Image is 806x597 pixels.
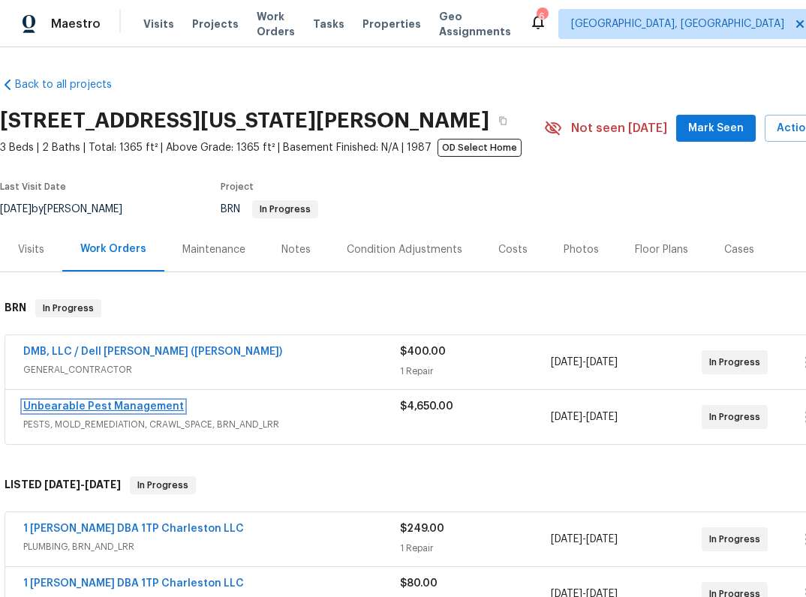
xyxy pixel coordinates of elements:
[400,541,551,556] div: 1 Repair
[182,242,245,257] div: Maintenance
[400,401,453,412] span: $4,650.00
[400,364,551,379] div: 1 Repair
[537,9,547,24] div: 6
[439,9,511,39] span: Geo Assignments
[709,532,766,547] span: In Progress
[5,476,121,494] h6: LISTED
[192,16,239,31] span: Projects
[586,534,618,544] span: [DATE]
[44,479,80,490] span: [DATE]
[85,479,121,490] span: [DATE]
[23,578,244,589] a: 1 [PERSON_NAME] DBA 1TP Charleston LLC
[51,16,101,31] span: Maestro
[400,346,446,357] span: $400.00
[254,205,317,214] span: In Progress
[724,242,754,257] div: Cases
[571,121,667,136] span: Not seen [DATE]
[37,301,100,316] span: In Progress
[489,107,516,134] button: Copy Address
[551,412,582,422] span: [DATE]
[23,401,184,412] a: Unbearable Pest Management
[23,523,244,534] a: 1 [PERSON_NAME] DBA 1TP Charleston LLC
[5,299,26,317] h6: BRN
[551,532,618,547] span: -
[347,242,462,257] div: Condition Adjustments
[676,115,756,142] button: Mark Seen
[131,478,194,493] span: In Progress
[362,16,421,31] span: Properties
[564,242,599,257] div: Photos
[438,139,522,157] span: OD Select Home
[551,357,582,367] span: [DATE]
[586,412,618,422] span: [DATE]
[44,479,121,490] span: -
[23,539,400,554] span: PLUMBING, BRN_AND_LRR
[551,355,618,370] span: -
[281,242,311,257] div: Notes
[143,16,174,31] span: Visits
[498,242,528,257] div: Costs
[23,417,400,432] span: PESTS, MOLD_REMEDIATION, CRAWL_SPACE, BRN_AND_LRR
[23,362,400,377] span: GENERAL_CONTRACTOR
[586,357,618,367] span: [DATE]
[688,119,744,138] span: Mark Seen
[635,242,688,257] div: Floor Plans
[571,16,784,31] span: [GEOGRAPHIC_DATA], [GEOGRAPHIC_DATA]
[257,9,295,39] span: Work Orders
[709,409,766,424] span: In Progress
[551,409,618,424] span: -
[18,242,44,257] div: Visits
[551,534,582,544] span: [DATE]
[221,182,254,191] span: Project
[80,241,146,256] div: Work Orders
[400,578,438,589] span: $80.00
[709,355,766,370] span: In Progress
[400,523,444,534] span: $249.00
[221,204,318,214] span: BRN
[313,19,344,29] span: Tasks
[23,346,282,357] a: DMB, LLC / Dell [PERSON_NAME] ([PERSON_NAME])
